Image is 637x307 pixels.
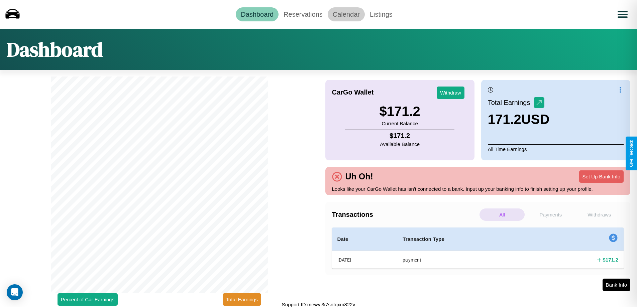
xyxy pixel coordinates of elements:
[488,112,550,127] h3: 171.2 USD
[337,235,392,243] h4: Date
[397,251,536,269] th: payment
[480,208,525,221] p: All
[223,293,261,306] button: Total Earnings
[437,87,464,99] button: Withdraw
[365,7,398,21] a: Listings
[332,89,374,96] h4: CarGo Wallet
[488,97,534,109] p: Total Earnings
[58,293,118,306] button: Percent of Car Earnings
[7,284,23,300] div: Open Intercom Messenger
[332,211,478,218] h4: Transactions
[577,208,622,221] p: Withdraws
[613,5,632,24] button: Open menu
[488,144,624,154] p: All Time Earnings
[7,36,103,63] h1: Dashboard
[379,104,420,119] h3: $ 171.2
[380,132,420,140] h4: $ 171.2
[579,170,624,183] button: Set Up Bank Info
[332,227,624,269] table: simple table
[629,140,634,167] div: Give Feedback
[603,279,630,291] button: Bank Info
[236,7,279,21] a: Dashboard
[403,235,531,243] h4: Transaction Type
[380,140,420,149] p: Available Balance
[332,184,624,193] p: Looks like your CarGo Wallet has isn't connected to a bank. Input up your banking info to finish ...
[379,119,420,128] p: Current Balance
[279,7,328,21] a: Reservations
[603,256,618,263] h4: $ 171.2
[332,251,398,269] th: [DATE]
[528,208,573,221] p: Payments
[328,7,365,21] a: Calendar
[342,172,377,181] h4: Uh Oh!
